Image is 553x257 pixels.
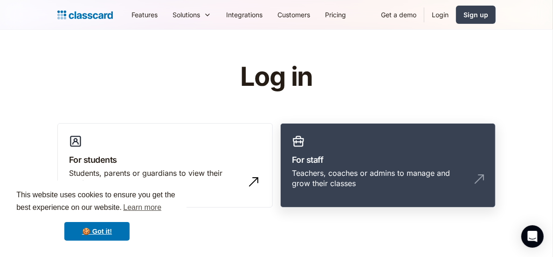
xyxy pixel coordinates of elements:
[521,225,544,248] div: Open Intercom Messenger
[456,6,496,24] a: Sign up
[57,8,113,21] a: Logo
[173,10,200,20] div: Solutions
[292,168,465,189] div: Teachers, coaches or admins to manage and grow their classes
[7,181,187,250] div: cookieconsent
[165,4,219,25] div: Solutions
[318,4,353,25] a: Pricing
[124,4,165,25] a: Features
[129,63,425,91] h1: Log in
[270,4,318,25] a: Customers
[292,153,484,166] h3: For staff
[16,189,178,215] span: This website uses cookies to ensure you get the best experience on our website.
[219,4,270,25] a: Integrations
[122,201,163,215] a: learn more about cookies
[280,123,496,208] a: For staffTeachers, coaches or admins to manage and grow their classes
[57,123,273,208] a: For studentsStudents, parents or guardians to view their profile and manage bookings
[373,4,424,25] a: Get a demo
[69,168,242,189] div: Students, parents or guardians to view their profile and manage bookings
[64,222,130,241] a: dismiss cookie message
[69,153,261,166] h3: For students
[463,10,488,20] div: Sign up
[424,4,456,25] a: Login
